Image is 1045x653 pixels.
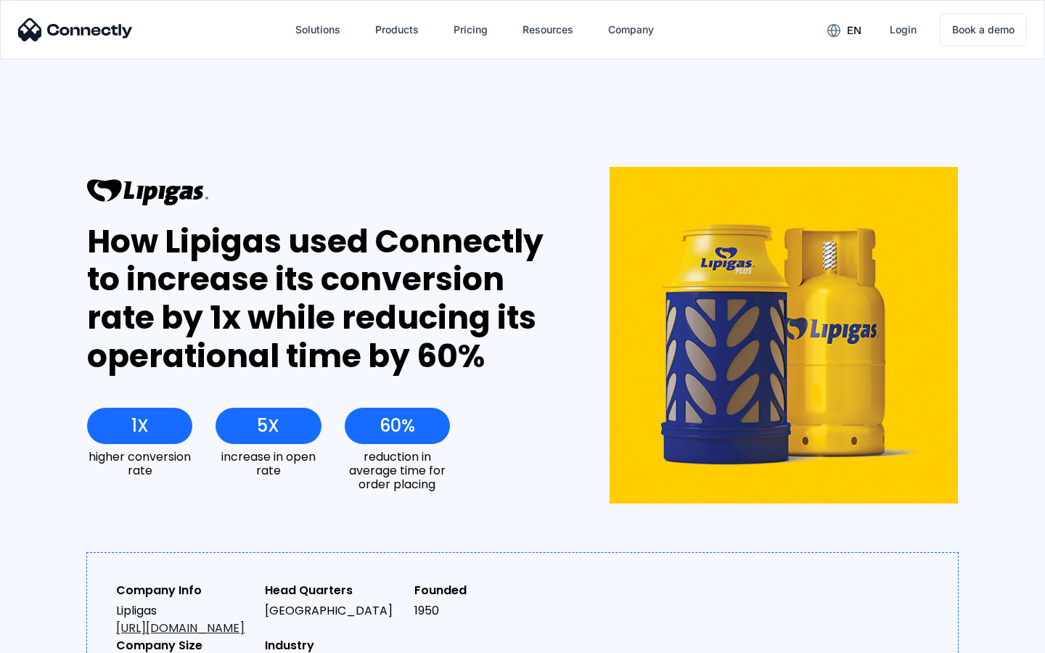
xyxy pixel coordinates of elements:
div: increase in open rate [216,450,321,477]
div: 1X [131,416,149,436]
div: Solutions [295,20,340,40]
div: Products [375,20,419,40]
div: Login [890,20,917,40]
a: Book a demo [940,13,1027,46]
div: 1950 [414,602,552,620]
div: en [847,20,861,41]
div: How Lipigas used Connectly to increase its conversion rate by 1x while reducing its operational t... [87,223,557,376]
div: Head Quarters [265,582,402,599]
div: Pricing [454,20,488,40]
div: Founded [414,582,552,599]
div: 5X [257,416,279,436]
aside: Language selected: English [15,628,87,648]
div: higher conversion rate [87,450,192,477]
div: reduction in average time for order placing [345,450,450,492]
div: [GEOGRAPHIC_DATA] [265,602,402,620]
div: Resources [522,20,573,40]
div: Company [608,20,654,40]
a: Login [878,12,928,47]
a: [URL][DOMAIN_NAME] [116,620,245,636]
a: Pricing [442,12,499,47]
img: Connectly Logo [18,18,133,41]
ul: Language list [29,628,87,648]
div: Company Info [116,582,253,599]
div: 60% [380,416,415,436]
div: Lipligas [116,602,253,637]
